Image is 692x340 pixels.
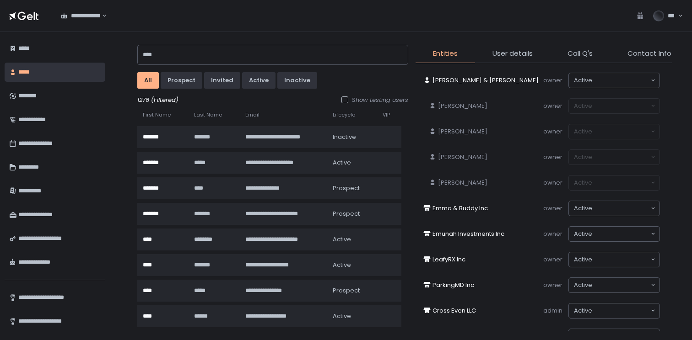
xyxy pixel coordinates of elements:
[333,261,351,269] span: active
[592,204,650,213] input: Search for option
[161,72,202,89] button: prospect
[420,277,478,293] a: ParkingMD Inc
[144,76,152,85] div: All
[438,179,487,187] span: [PERSON_NAME]
[574,76,592,85] span: active
[425,149,491,165] a: [PERSON_NAME]
[194,112,222,118] span: Last Name
[425,124,491,139] a: [PERSON_NAME]
[333,133,356,141] span: inactive
[383,112,390,118] span: VIP
[543,76,562,85] span: owner
[333,112,355,118] span: Lifecycle
[543,229,562,238] span: owner
[574,204,592,212] span: active
[249,76,269,85] div: active
[420,303,480,319] a: Cross Even LLC
[333,210,360,218] span: prospect
[420,201,492,216] a: Emma & Buddy Inc
[438,127,487,136] span: [PERSON_NAME]
[569,278,660,292] div: Search for option
[333,159,351,167] span: active
[245,112,259,118] span: Email
[569,201,660,216] div: Search for option
[432,204,488,212] span: Emma & Buddy Inc
[592,255,650,264] input: Search for option
[592,229,650,239] input: Search for option
[211,76,233,85] div: invited
[543,101,562,110] span: owner
[569,303,660,318] div: Search for option
[569,73,660,88] div: Search for option
[543,281,562,289] span: owner
[543,204,562,212] span: owner
[55,6,107,26] div: Search for option
[543,153,562,161] span: owner
[432,307,476,315] span: Cross Even LLC
[627,48,671,59] span: Contact Info
[568,48,593,59] span: Call Q's
[592,281,650,290] input: Search for option
[432,281,474,289] span: ParkingMD Inc
[569,227,660,241] div: Search for option
[433,48,458,59] span: Entities
[137,96,408,104] div: 1276 (Filtered)
[543,178,562,187] span: owner
[432,230,504,238] span: Emunah Investments Inc
[420,252,469,267] a: LeafyRX Inc
[574,307,592,315] span: active
[432,76,539,85] span: [PERSON_NAME] & [PERSON_NAME]
[333,184,360,192] span: prospect
[543,306,562,315] span: admin
[333,287,360,295] span: prospect
[574,281,592,289] span: active
[420,226,508,242] a: Emunah Investments Inc
[425,175,491,191] a: [PERSON_NAME]
[492,48,533,59] span: User details
[143,112,171,118] span: First Name
[277,72,317,89] button: inactive
[425,98,491,114] a: [PERSON_NAME]
[592,76,650,85] input: Search for option
[592,306,650,315] input: Search for option
[242,72,276,89] button: active
[432,255,465,264] span: LeafyRX Inc
[543,127,562,136] span: owner
[574,255,592,264] span: active
[333,235,351,244] span: active
[438,102,487,110] span: [PERSON_NAME]
[438,153,487,161] span: [PERSON_NAME]
[137,72,159,89] button: All
[204,72,240,89] button: invited
[543,255,562,264] span: owner
[420,73,542,88] a: [PERSON_NAME] & [PERSON_NAME]
[333,312,351,320] span: active
[569,252,660,267] div: Search for option
[284,76,310,85] div: inactive
[168,76,195,85] div: prospect
[574,230,592,238] span: active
